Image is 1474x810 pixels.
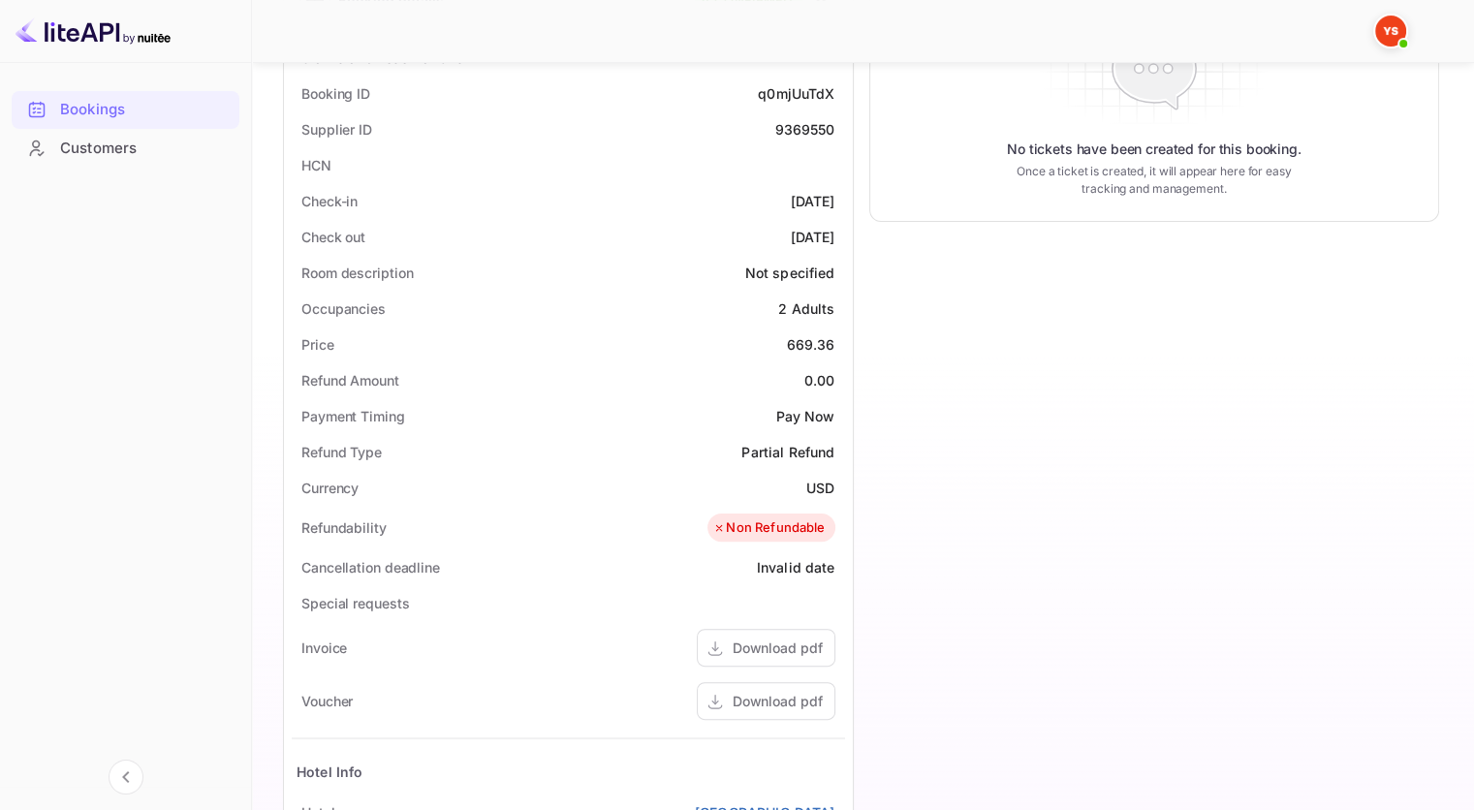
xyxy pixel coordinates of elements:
[301,298,386,319] div: Occupancies
[778,298,834,319] div: 2 Adults
[791,191,835,211] div: [DATE]
[301,83,370,104] div: Booking ID
[301,442,382,462] div: Refund Type
[733,691,823,711] div: Download pdf
[712,518,825,538] div: Non Refundable
[301,155,331,175] div: HCN
[109,760,143,794] button: Collapse navigation
[12,91,239,127] a: Bookings
[791,227,835,247] div: [DATE]
[301,227,365,247] div: Check out
[301,334,334,355] div: Price
[1375,16,1406,47] img: Yandex Support
[301,119,372,140] div: Supplier ID
[301,638,347,658] div: Invoice
[774,119,834,140] div: 9369550
[733,638,823,658] div: Download pdf
[745,263,835,283] div: Not specified
[787,334,835,355] div: 669.36
[60,99,230,121] div: Bookings
[16,16,171,47] img: LiteAPI logo
[301,517,387,538] div: Refundability
[12,130,239,168] div: Customers
[301,406,405,426] div: Payment Timing
[60,138,230,160] div: Customers
[804,370,835,390] div: 0.00
[301,593,409,613] div: Special requests
[12,91,239,129] div: Bookings
[1002,163,1306,198] p: Once a ticket is created, it will appear here for easy tracking and management.
[297,762,363,782] div: Hotel Info
[741,442,834,462] div: Partial Refund
[806,478,834,498] div: USD
[301,370,399,390] div: Refund Amount
[301,263,413,283] div: Room description
[758,83,834,104] div: q0mjUuTdX
[12,130,239,166] a: Customers
[301,557,440,577] div: Cancellation deadline
[301,478,359,498] div: Currency
[301,691,353,711] div: Voucher
[301,191,358,211] div: Check-in
[1007,140,1302,159] p: No tickets have been created for this booking.
[775,406,834,426] div: Pay Now
[757,557,835,577] div: Invalid date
